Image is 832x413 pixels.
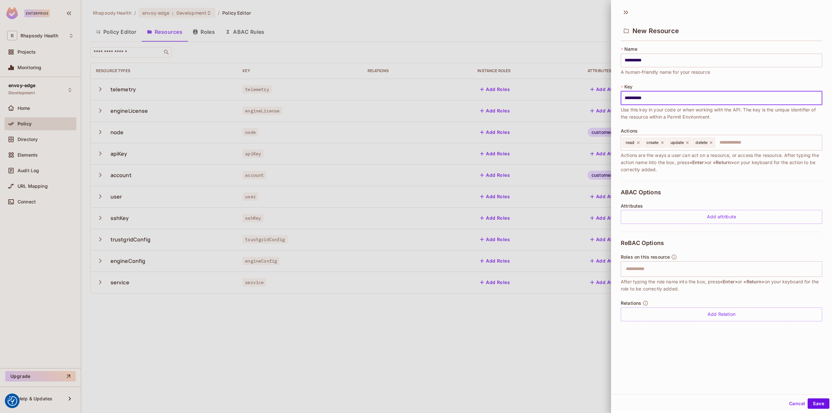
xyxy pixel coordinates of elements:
div: Add Relation [621,307,822,321]
button: Cancel [786,398,808,409]
span: Relations [621,301,641,306]
span: <Return> [713,160,734,165]
span: Attributes [621,203,643,209]
span: update [670,140,684,145]
span: After typing the role name into the box, press or on your keyboard for the role to be correctly a... [621,278,822,292]
div: create [643,138,666,148]
div: Add attribute [621,210,822,224]
span: Use this key in your code or when working with the API. The key is the unique identifier of the r... [621,106,822,121]
span: create [646,140,659,145]
span: <Return> [743,279,764,284]
span: A human-friendly name for your resource [621,69,710,76]
span: ReBAC Options [621,240,664,246]
span: Actions [621,128,638,134]
div: read [623,138,642,148]
button: Save [808,398,829,409]
span: <Enter> [720,279,738,284]
div: delete [693,138,715,148]
span: Actions are the ways a user can act on a resource, or access the resource. After typing the actio... [621,152,822,173]
span: read [626,140,635,145]
img: Revisit consent button [7,396,17,406]
span: delete [695,140,708,145]
span: Roles on this resource [621,254,670,260]
span: Name [624,46,637,52]
span: <Enter> [689,160,707,165]
span: ABAC Options [621,189,661,196]
div: update [668,138,692,148]
button: Consent Preferences [7,396,17,406]
span: Key [624,84,632,89]
span: New Resource [632,27,679,35]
